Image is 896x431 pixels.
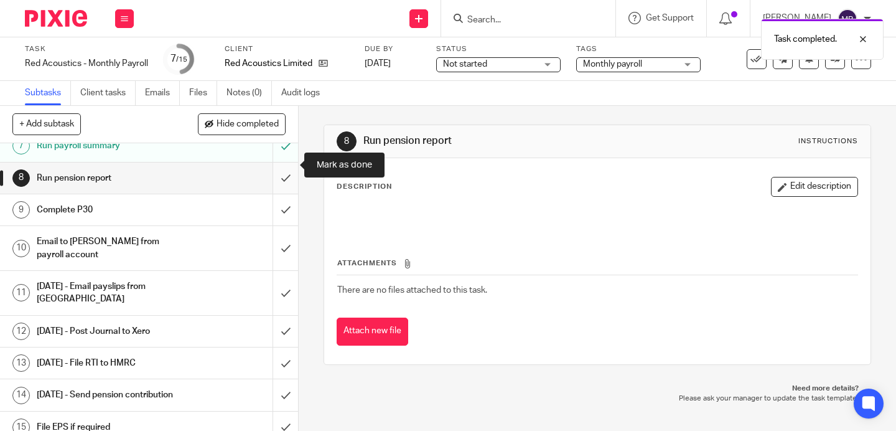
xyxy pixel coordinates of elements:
[12,137,30,154] div: 7
[363,135,624,148] h1: Run pension report
[365,44,421,54] label: Due by
[217,120,279,130] span: Hide completed
[37,169,186,187] h1: Run pension report
[37,277,186,309] h1: [DATE] - Email payslips from [GEOGRAPHIC_DATA]
[37,322,186,341] h1: [DATE] - Post Journal to Xero
[37,386,186,404] h1: [DATE] - Send pension contribution
[337,131,357,151] div: 8
[12,113,81,135] button: + Add subtask
[337,286,487,295] span: There are no files attached to this task.
[12,201,30,219] div: 9
[337,182,392,192] p: Description
[337,260,397,267] span: Attachments
[771,177,858,197] button: Edit description
[12,387,30,404] div: 14
[145,81,180,105] a: Emails
[225,44,349,54] label: Client
[12,284,30,301] div: 11
[12,240,30,257] div: 10
[336,394,859,404] p: Please ask your manager to update the task template.
[337,318,408,346] button: Attach new file
[436,44,561,54] label: Status
[25,44,148,54] label: Task
[12,354,30,372] div: 13
[176,56,187,63] small: /15
[198,113,286,135] button: Hide completed
[25,81,71,105] a: Subtasks
[336,384,859,394] p: Need more details?
[281,81,329,105] a: Audit logs
[225,57,312,70] p: Red Acoustics Limited
[443,60,487,69] span: Not started
[226,81,272,105] a: Notes (0)
[37,232,186,264] h1: Email to [PERSON_NAME] from payroll account
[25,10,87,27] img: Pixie
[365,59,391,68] span: [DATE]
[798,136,858,146] div: Instructions
[838,9,857,29] img: svg%3E
[12,169,30,187] div: 8
[12,323,30,340] div: 12
[189,81,217,105] a: Files
[37,354,186,372] h1: [DATE] - File RTI to HMRC
[37,136,186,155] h1: Run payroll summary
[583,60,642,69] span: Monthly payroll
[80,81,136,105] a: Client tasks
[37,201,186,219] h1: Complete P30
[25,57,148,70] div: Red Acoustics - Monthly Payroll
[774,33,837,45] p: Task completed.
[170,52,187,66] div: 7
